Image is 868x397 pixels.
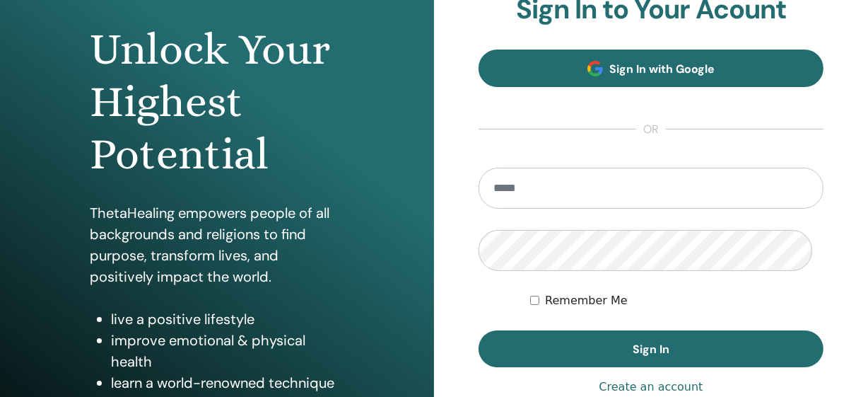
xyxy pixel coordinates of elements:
li: improve emotional & physical health [111,330,344,372]
h1: Unlock Your Highest Potential [90,23,344,181]
span: Sign In with Google [610,62,715,76]
p: ThetaHealing empowers people of all backgrounds and religions to find purpose, transform lives, a... [90,202,344,287]
div: Keep me authenticated indefinitely or until I manually logout [530,292,823,309]
a: Sign In with Google [479,50,823,87]
a: Create an account [599,379,703,396]
span: or [636,121,666,138]
label: Remember Me [545,292,628,309]
span: Sign In [633,342,669,357]
li: live a positive lifestyle [111,309,344,330]
button: Sign In [479,330,823,367]
li: learn a world-renowned technique [111,372,344,393]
